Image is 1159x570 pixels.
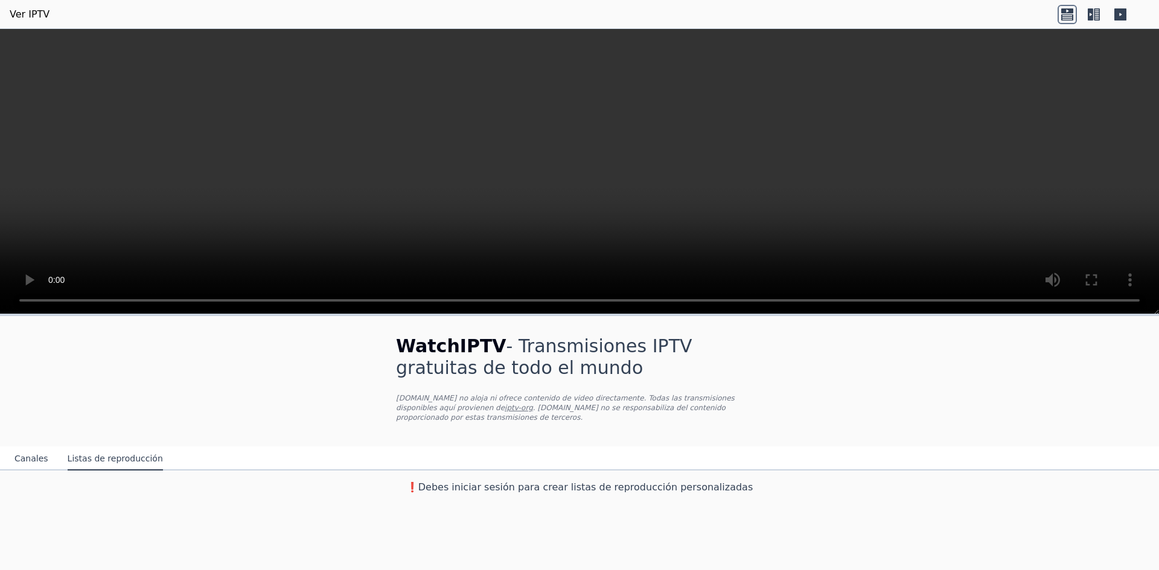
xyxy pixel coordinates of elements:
[406,481,753,493] font: ❗️Debes iniciar sesión para crear listas de reproducción personalizadas
[68,448,163,470] button: Listas de reproducción
[68,454,163,463] font: Listas de reproducción
[396,335,506,356] font: WatchIPTV
[10,7,49,22] a: Ver IPTV
[14,448,48,470] button: Canales
[396,335,692,378] font: - Transmisiones IPTV gratuitas de todo el mundo
[505,404,533,412] a: iptv-org
[396,404,726,422] font: . [DOMAIN_NAME] no se responsabiliza del contenido proporcionado por estas transmisiones de terce...
[396,394,735,412] font: [DOMAIN_NAME] no aloja ni ofrece contenido de video directamente. Todas las transmisiones disponi...
[10,8,49,20] font: Ver IPTV
[14,454,48,463] font: Canales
